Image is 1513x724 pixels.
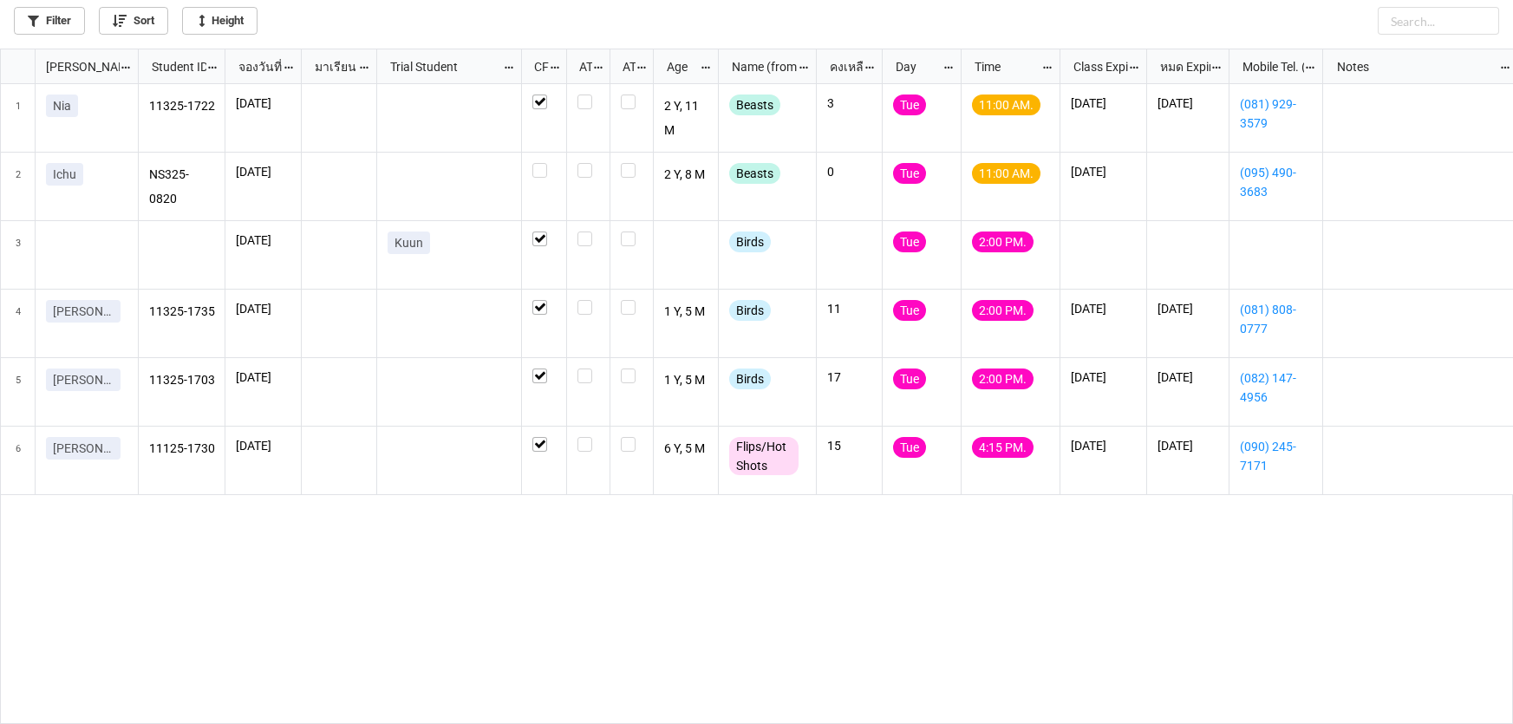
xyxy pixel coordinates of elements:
p: [DATE] [1158,369,1218,386]
a: (081) 929-3579 [1240,95,1312,133]
p: 11125-1730 [149,437,215,461]
p: [DATE] [1071,95,1136,112]
p: [PERSON_NAME] [53,303,114,320]
div: Mobile Tel. (from Nick Name) [1232,57,1304,76]
p: 15 [827,437,871,454]
p: 6 Y, 5 M [664,437,708,461]
div: Day [885,57,942,76]
p: [DATE] [1071,163,1136,180]
a: (082) 147-4956 [1240,369,1312,407]
div: Beasts [729,163,780,184]
span: 3 [16,221,21,289]
p: 11325-1735 [149,300,215,324]
p: 11325-1703 [149,369,215,393]
div: คงเหลือ (from Nick Name) [819,57,864,76]
a: Filter [14,7,85,35]
p: [DATE] [236,95,290,112]
div: Trial Student [380,57,502,76]
span: 4 [16,290,21,357]
div: Birds [729,232,771,252]
div: Time [964,57,1041,76]
p: 2 Y, 11 M [664,95,708,141]
div: 11:00 AM. [972,163,1040,184]
div: มาเรียน [304,57,359,76]
p: Kuun [395,234,423,251]
div: Class Expiration [1063,57,1128,76]
div: Name (from Class) [721,57,798,76]
p: Nia [53,97,71,114]
div: Flips/Hot Shots [729,437,799,475]
div: ATT [569,57,593,76]
p: NS325-0820 [149,163,215,210]
div: Tue [893,232,926,252]
div: [PERSON_NAME] Name [36,57,120,76]
a: (090) 245-7171 [1240,437,1312,475]
div: จองวันที่ [228,57,284,76]
div: 11:00 AM. [972,95,1040,115]
span: 6 [16,427,21,494]
p: Ichu [53,166,76,183]
a: (081) 808-0777 [1240,300,1312,338]
div: Student ID (from [PERSON_NAME] Name) [141,57,206,76]
p: [DATE] [236,369,290,386]
p: 17 [827,369,871,386]
p: [DATE] [1071,437,1136,454]
p: 1 Y, 5 M [664,300,708,324]
p: [PERSON_NAME] [53,440,114,457]
p: 3 [827,95,871,112]
div: CF [524,57,549,76]
p: [DATE] [1071,300,1136,317]
span: 1 [16,84,21,152]
p: [PERSON_NAME] [53,371,114,388]
p: 1 Y, 5 M [664,369,708,393]
div: Birds [729,369,771,389]
div: 2:00 PM. [972,369,1034,389]
p: [DATE] [1158,95,1218,112]
a: Sort [99,7,168,35]
input: Search... [1378,7,1499,35]
div: Notes [1327,57,1500,76]
p: [DATE] [1158,437,1218,454]
div: Tue [893,437,926,458]
div: Tue [893,163,926,184]
p: [DATE] [236,300,290,317]
p: [DATE] [236,232,290,249]
div: grid [1,49,139,84]
div: Tue [893,369,926,389]
p: [DATE] [236,437,290,454]
span: 2 [16,153,21,220]
div: 2:00 PM. [972,232,1034,252]
div: Birds [729,300,771,321]
p: 0 [827,163,871,180]
div: 2:00 PM. [972,300,1034,321]
p: 11325-1722 [149,95,215,119]
div: Beasts [729,95,780,115]
div: ATK [612,57,636,76]
span: 5 [16,358,21,426]
p: [DATE] [1158,300,1218,317]
div: หมด Expired date (from [PERSON_NAME] Name) [1150,57,1210,76]
div: 4:15 PM. [972,437,1034,458]
p: [DATE] [1071,369,1136,386]
div: Age [656,57,701,76]
div: Tue [893,300,926,321]
div: Tue [893,95,926,115]
p: 11 [827,300,871,317]
a: Height [182,7,258,35]
p: [DATE] [236,163,290,180]
p: 2 Y, 8 M [664,163,708,187]
a: (095) 490-3683 [1240,163,1312,201]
